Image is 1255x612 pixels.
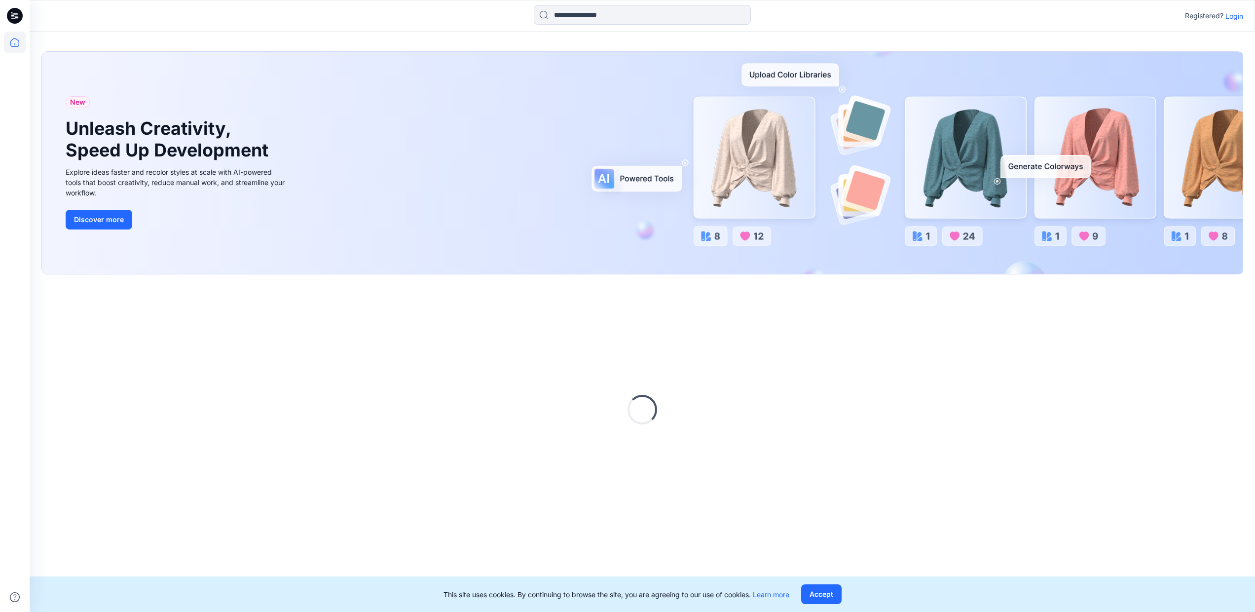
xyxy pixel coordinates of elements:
[66,118,273,160] h1: Unleash Creativity, Speed Up Development
[66,167,288,198] div: Explore ideas faster and recolor styles at scale with AI-powered tools that boost creativity, red...
[753,590,789,599] a: Learn more
[1185,10,1223,22] p: Registered?
[801,584,842,604] button: Accept
[66,210,288,229] a: Discover more
[66,210,132,229] button: Discover more
[1225,11,1243,21] p: Login
[443,589,789,600] p: This site uses cookies. By continuing to browse the site, you are agreeing to our use of cookies.
[70,96,85,108] span: New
